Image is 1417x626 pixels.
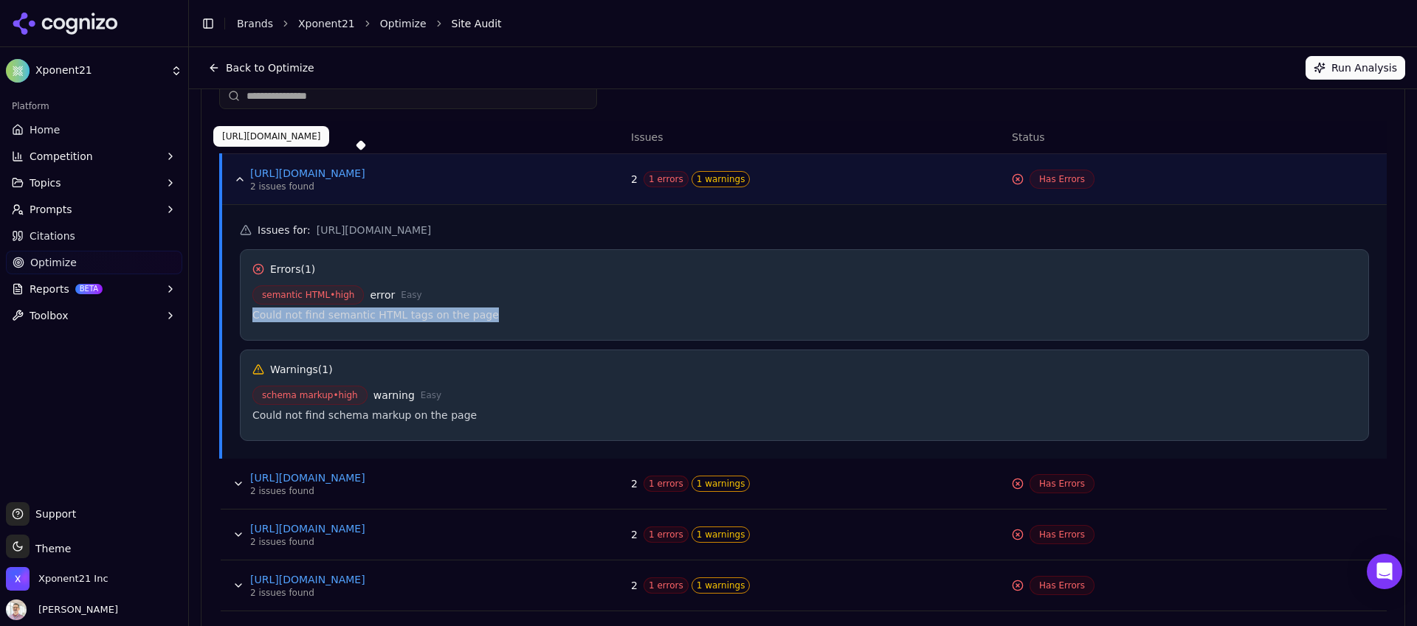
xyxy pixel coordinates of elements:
button: Open organization switcher [6,567,108,591]
h6: Errors ( 1 ) [270,262,315,277]
div: Open Intercom Messenger [1367,554,1402,589]
span: Has Errors [1030,576,1094,595]
span: Support [30,507,76,521]
span: Site Audit [452,16,502,31]
span: Toolbox [30,308,69,323]
div: Platform [6,94,182,118]
button: Back to Optimize [201,56,322,80]
span: Xponent21 Inc [38,572,108,585]
img: Xponent21 Inc [6,567,30,591]
a: Optimize [6,251,182,274]
span: Has Errors [1030,170,1094,189]
span: warning [373,388,415,403]
span: 1 warnings [692,577,751,594]
img: Kiryako Sharikas [6,599,27,620]
span: 2 [631,172,638,187]
span: Topics [30,175,61,190]
button: Run Analysis [1306,56,1405,80]
span: Citations [30,229,75,243]
span: error [370,288,395,302]
span: schema markup • high [252,386,368,405]
button: Toolbox [6,304,182,327]
nav: breadcrumb [237,16,1376,31]
span: Issues [631,130,663,145]
span: Has Errors [1030,525,1094,544]
span: 1 errors [644,526,689,543]
div: Could not find schema markup on the page [252,408,1356,422]
h5: Issues for : [240,223,1369,237]
a: [URL][DOMAIN_NAME] [250,166,472,181]
span: Home [30,122,60,137]
th: Issues [625,121,1006,154]
a: Home [6,118,182,142]
button: Competition [6,145,182,168]
span: 2 [631,527,638,542]
span: Easy [421,389,441,401]
span: Status [1012,130,1045,145]
a: [URL][DOMAIN_NAME] [250,521,472,536]
span: 2 [631,578,638,593]
div: 2 issues found [250,587,472,599]
span: Theme [30,543,71,554]
span: [URL][DOMAIN_NAME] [317,223,432,237]
a: [URL][DOMAIN_NAME] [250,572,472,587]
div: 2 issues found [250,485,472,497]
span: Optimize [30,255,77,270]
span: Prompts [30,202,72,217]
a: Citations [6,224,182,248]
span: BETA [75,284,103,294]
span: Competition [30,149,93,164]
a: [URL][DOMAIN_NAME] [250,470,472,485]
a: Xponent21 [298,16,355,31]
span: 1 warnings [692,526,751,543]
th: Status [1006,121,1387,154]
span: Xponent21 [35,64,165,77]
a: Optimize [380,16,427,31]
span: 1 warnings [692,171,751,187]
button: Topics [6,171,182,195]
div: Could not find semantic HTML tags on the page [252,307,1356,322]
span: 2 [631,476,638,491]
span: semantic HTML • high [252,285,364,305]
span: 1 errors [644,476,689,492]
span: 1 errors [644,171,689,187]
span: 1 errors [644,577,689,594]
button: Open user button [6,599,118,620]
span: [PERSON_NAME] [32,603,118,616]
th: URL [244,121,625,154]
span: Reports [30,282,69,296]
a: Brands [237,18,273,29]
button: Prompts [6,198,182,221]
h6: Warnings ( 1 ) [270,362,333,377]
div: 2 issues found [250,181,472,192]
span: Easy [401,289,421,301]
button: ReportsBETA [6,277,182,301]
p: [URL][DOMAIN_NAME] [222,131,320,142]
span: 1 warnings [692,476,751,492]
span: Has Errors [1030,474,1094,493]
img: Xponent21 [6,59,30,83]
div: 2 issues found [250,536,472,548]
